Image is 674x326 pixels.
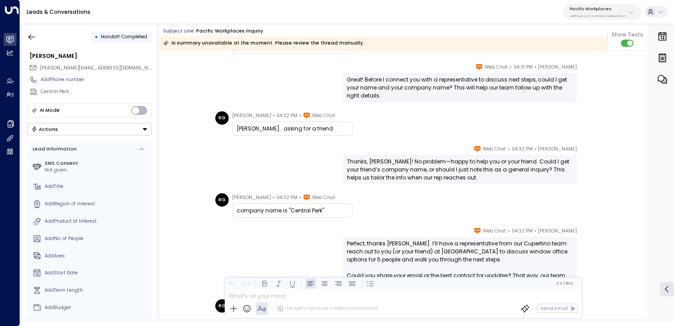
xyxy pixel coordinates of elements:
[512,227,533,236] span: 04:32 PM
[40,65,152,72] span: keith@pacificworkplaces.com
[40,65,160,71] span: [PERSON_NAME][EMAIL_ADDRESS][DOMAIN_NAME]
[514,63,533,72] span: 04:31 PM
[215,111,229,125] div: RG
[508,145,510,154] span: •
[27,123,152,135] button: Actions
[554,280,576,286] button: Cc|Bcc
[237,125,348,133] div: [PERSON_NAME]. asking for a friend
[277,306,378,312] div: The agent signature is added automatically
[272,193,275,202] span: •
[95,31,98,43] div: •
[563,4,641,20] button: Pacific Workplacesa0687ae6-caf7-4c35-8de3-5d0dae502acf
[538,63,577,72] span: [PERSON_NAME]
[299,111,301,120] span: •
[45,304,149,311] div: AddBudget
[312,193,335,202] span: Web Chat
[534,145,537,154] span: •
[534,227,537,236] span: •
[30,146,77,153] div: Lead Information
[163,28,195,34] span: Subject Line:
[45,218,149,225] div: AddProduct of Interest
[556,281,573,285] span: Cc Bcc
[570,14,625,18] p: a0687ae6-caf7-4c35-8de3-5d0dae502acf
[483,227,506,236] span: Web Chat
[45,200,149,208] div: AddRegion of Interest
[563,281,564,285] span: |
[237,207,348,215] div: company name is "Central Perk"
[272,111,275,120] span: •
[215,299,229,313] div: RG
[538,145,577,154] span: [PERSON_NAME]
[27,8,90,16] a: Leads & Conversations
[580,145,594,158] img: 14_headshot.jpg
[227,278,238,289] button: Undo
[347,240,573,288] div: Perfect, thanks [PERSON_NAME]. I’ll have a representative from our Cupertino team reach out to yo...
[45,269,149,277] div: AddStart Date
[45,287,149,294] div: AddTerm Length
[101,33,147,40] span: Handoff Completed
[241,278,251,289] button: Redo
[163,39,364,48] div: AI summary unavailable at the moment. Please review the thread manually.
[312,111,335,120] span: Web Chat
[299,193,301,202] span: •
[45,160,149,167] label: SMS Consent
[45,167,149,174] div: Not given
[580,63,594,76] img: 14_headshot.jpg
[45,235,149,242] div: AddNo. of People
[512,145,533,154] span: 04:32 PM
[483,145,506,154] span: Web Chat
[538,227,577,236] span: [PERSON_NAME]
[40,106,60,115] div: AI Mode
[215,193,229,207] div: RG
[41,88,152,95] div: Central Perk
[31,126,58,132] div: Actions
[534,63,537,72] span: •
[41,76,152,83] div: AddPhone number
[232,193,271,202] span: [PERSON_NAME]
[580,227,594,240] img: 14_headshot.jpg
[347,76,573,100] div: Great! Before I connect you with a representative to discuss next steps, could I get your name an...
[508,227,510,236] span: •
[570,6,625,12] p: Pacific Workplaces
[510,63,512,72] span: •
[232,111,271,120] span: [PERSON_NAME]
[45,253,149,260] div: AddArea
[276,111,297,120] span: 04:32 PM
[29,52,152,60] div: [PERSON_NAME]
[347,158,573,182] div: Thanks, [PERSON_NAME]! No problem—happy to help you or your friend. Could I get your friend’s com...
[276,193,297,202] span: 04:32 PM
[485,63,508,72] span: Web Chat
[27,123,152,135] div: Button group with a nested menu
[45,183,149,190] div: AddTitle
[612,31,643,39] span: Show Texts
[196,28,263,35] div: Pacific Workplaces Inquiry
